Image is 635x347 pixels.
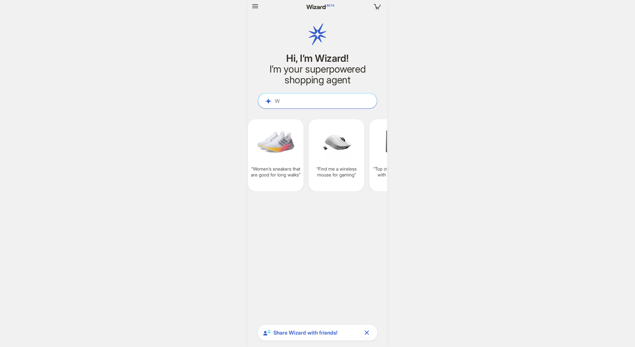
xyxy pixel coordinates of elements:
[311,123,362,161] img: Find%20me%20a%20wireless%20mouse%20for%20gaming-715c5ba0.png
[258,53,377,64] h1: Hi, I’m Wizard!
[372,166,422,178] q: Top of the line air fryer with large capacity
[258,64,377,85] h2: I’m your superpowered shopping agent
[248,119,303,191] div: Women’s sneakers that are good for long walks
[251,123,301,161] img: Women's%20sneakers%20that%20are%20good%20for%20long%20walks-b9091598.png
[369,119,425,191] div: Top of the line air fryer with large capacity
[311,166,362,178] q: Find me a wireless mouse for gaming
[251,166,301,178] q: Women’s sneakers that are good for long walks
[372,123,422,161] img: Top%20of%20the%20line%20air%20fryer%20with%20large%20capacity-d8b2d60f.png
[273,329,359,336] span: Share Wizard with friends!
[258,325,377,340] div: Share Wizard with friends!
[309,119,364,191] div: Find me a wireless mouse for gaming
